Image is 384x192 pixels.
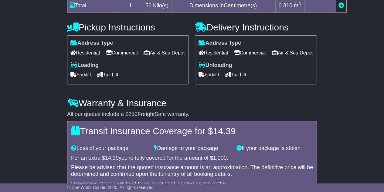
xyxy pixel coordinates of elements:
[144,48,185,58] span: Air & Sea Depot
[233,145,316,152] div: If your package is stolen
[151,145,233,152] div: Damage to your package
[105,155,119,161] span: 14.39
[298,2,301,6] sup: 3
[272,48,313,58] span: Air & Sea Depot
[71,181,313,187] div: Dangerous Goods will lead to an additional loading on top of this.
[198,48,228,58] span: Residential
[294,2,301,9] span: m
[213,126,236,136] span: 14.39
[198,70,219,79] span: Forklift
[106,48,138,58] span: Commercial
[195,22,317,32] h4: Delivery Instructions
[70,40,113,47] label: Address Type
[279,2,292,9] span: 0.810
[67,185,155,190] span: © One World Courier 2025. All rights reserved.
[128,111,138,117] span: 250
[67,98,317,108] h4: Warranty & Insurance
[71,126,313,136] h4: Transit Insurance Coverage for $
[70,70,91,79] span: Forklift
[213,155,227,161] span: 1,000
[67,22,189,32] h4: Pickup Instructions
[71,164,313,177] div: Please be advised that the quoted insurance amount is an approximation. The definitive price will...
[225,70,246,79] span: Tail Lift
[198,62,232,69] label: Unloading
[97,70,118,79] span: Tail Lift
[145,2,151,9] span: 50
[70,48,100,58] span: Residential
[338,2,344,9] a: Add new item
[68,145,151,152] div: Loss of your package
[234,48,266,58] span: Commercial
[70,62,99,69] label: Loading
[67,111,317,118] div: All our quotes include a $ FreightSafe warranty.
[198,40,241,47] label: Address Type
[71,155,313,162] div: For an extra $ you're fully covered for the amount of $ .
